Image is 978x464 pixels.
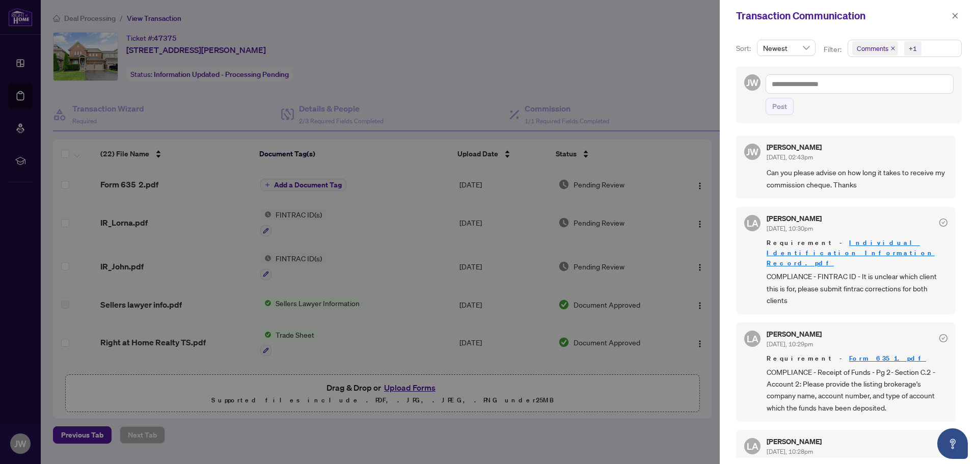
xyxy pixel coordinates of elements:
span: LA [747,216,758,230]
a: Individual Identification Information Record.pdf [767,238,935,267]
span: Can you please advise on how long it takes to receive my commission cheque. Thanks [767,167,947,190]
button: Open asap [937,428,968,459]
span: check-circle [939,219,947,227]
span: close [952,12,959,19]
span: LA [747,439,758,453]
h5: [PERSON_NAME] [767,438,822,445]
h5: [PERSON_NAME] [767,215,822,222]
span: Requirement - [767,353,947,364]
span: Comments [857,43,888,53]
span: Comments [852,41,898,56]
span: LA [747,332,758,346]
span: [DATE], 10:28pm [767,448,813,455]
span: JW [746,75,758,90]
span: Requirement - [767,238,947,268]
a: Form 635_1.pdf [849,354,926,363]
h5: [PERSON_NAME] [767,144,822,151]
span: [DATE], 10:29pm [767,340,813,348]
span: Newest [763,40,809,56]
span: [DATE], 10:30pm [767,225,813,232]
span: JW [746,145,758,159]
span: check-circle [939,334,947,342]
p: Sort: [736,43,753,54]
span: [DATE], 02:43pm [767,153,813,161]
div: Transaction Communication [736,8,948,23]
span: close [890,46,895,51]
span: COMPLIANCE - Receipt of Funds - Pg 2- Section C.2 - Account 2: Please provide the listing brokera... [767,366,947,414]
h5: [PERSON_NAME] [767,331,822,338]
span: COMPLIANCE - FINTRAC ID - It is unclear which client this is for, please submit fintrac correctio... [767,270,947,306]
button: Post [766,98,794,115]
div: +1 [909,43,917,53]
p: Filter: [824,44,843,55]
